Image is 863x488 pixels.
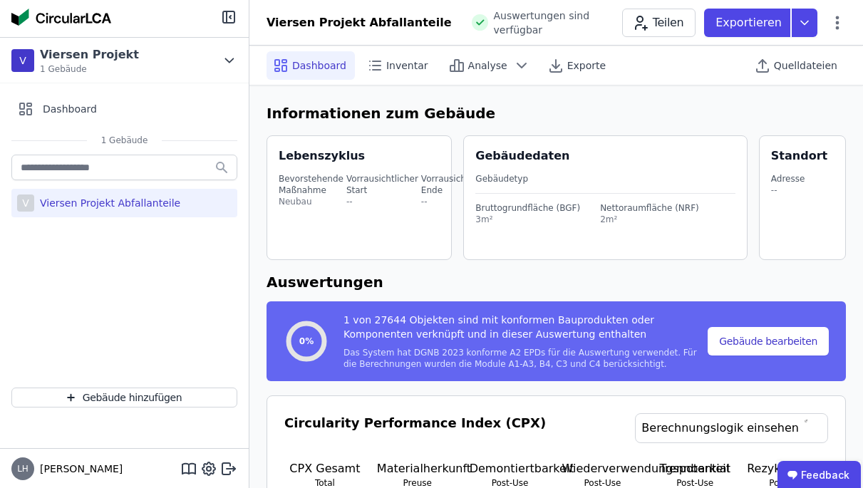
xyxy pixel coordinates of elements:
[299,336,314,347] span: 0%
[622,9,696,37] button: Teilen
[771,147,827,165] div: Standort
[34,196,180,210] div: Viersen Projekt Abfallanteile
[17,194,34,212] div: V
[635,413,828,443] a: Berechnungslogik einsehen
[343,347,705,370] div: Das System hat DGNB 2023 konforme A2 EPDs für die Auswertung verwendet. Für die Berechnungen wurd...
[600,214,699,225] div: 2m²
[43,102,97,116] span: Dashboard
[346,173,418,196] div: Vorrausichtlicher Start
[40,63,139,75] span: 1 Gebäude
[475,173,735,185] div: Gebäudetyp
[11,388,237,407] button: Gebäude hinzufügen
[494,9,622,37] span: Auswertungen sind verfügbar
[279,147,365,165] div: Lebenszyklus
[284,413,546,460] h3: Circularity Performance Index (CPX)
[771,185,805,196] div: --
[470,460,551,477] p: Demontiertbarkeit
[562,460,644,477] p: Wiederverwendungspotential
[279,173,343,196] div: Bevorstehende Maßnahme
[377,460,458,477] p: Materialherkunft
[774,58,837,73] span: Quelldateien
[34,462,123,476] span: [PERSON_NAME]
[708,327,829,355] button: Gebäude bearbeiten
[346,196,418,207] div: --
[747,460,828,477] p: Rezyklierbarkeit
[292,58,346,73] span: Dashboard
[715,14,785,31] p: Exportieren
[11,49,34,72] div: V
[267,103,846,124] h6: Informationen zum Gebäude
[421,173,494,196] div: Vorrausichtliches Ende
[600,202,699,214] div: Nettoraumfläche (NRF)
[40,46,139,63] div: Viersen Projekt
[343,313,705,347] div: 1 von 27644 Objekten sind mit konformen Bauprodukten oder Komponenten verknüpft und in dieser Aus...
[475,214,580,225] div: 3m²
[87,135,162,146] span: 1 Gebäude
[279,196,343,207] div: Neubau
[654,460,735,477] p: Trennbarkeit
[267,271,846,293] h6: Auswertungen
[11,9,111,26] img: Concular
[468,58,507,73] span: Analyse
[771,173,805,185] div: Adresse
[475,147,747,165] div: Gebäudedaten
[17,464,29,473] span: LH
[267,14,452,31] div: Viersen Projekt Abfallanteile
[567,58,606,73] span: Exporte
[284,460,366,477] p: CPX Gesamt
[421,196,494,207] div: --
[475,202,580,214] div: Bruttogrundfläche (BGF)
[386,58,428,73] span: Inventar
